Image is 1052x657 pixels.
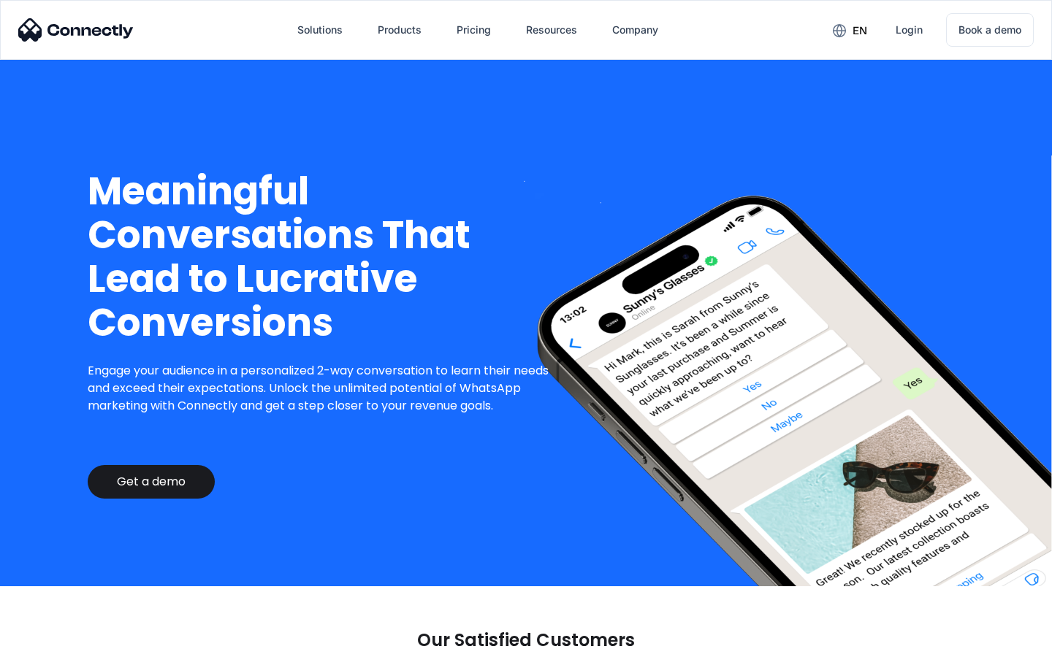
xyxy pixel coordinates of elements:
p: Our Satisfied Customers [417,630,635,650]
div: Products [378,20,422,40]
p: Engage your audience in a personalized 2-way conversation to learn their needs and exceed their e... [88,362,560,415]
ul: Language list [29,631,88,652]
div: en [853,20,867,41]
aside: Language selected: English [15,631,88,652]
div: Pricing [457,20,491,40]
h1: Meaningful Conversations That Lead to Lucrative Conversions [88,169,560,345]
a: Login [884,12,934,47]
a: Pricing [445,12,503,47]
a: Get a demo [88,465,215,499]
div: Solutions [297,20,343,40]
a: Book a demo [946,13,1034,47]
div: Get a demo [117,474,186,489]
div: Company [612,20,658,40]
div: Resources [526,20,577,40]
div: Login [896,20,923,40]
img: Connectly Logo [18,18,134,42]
